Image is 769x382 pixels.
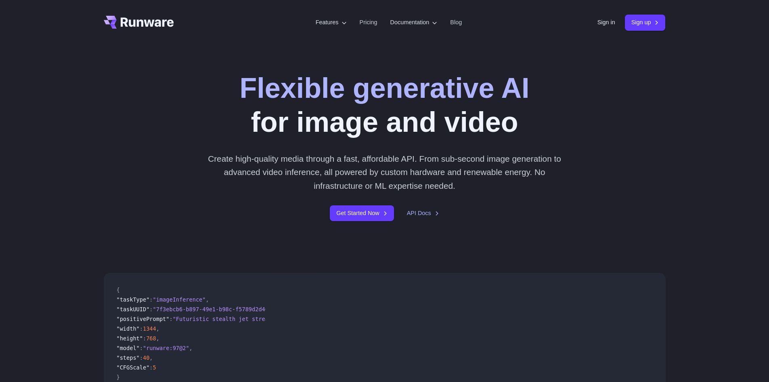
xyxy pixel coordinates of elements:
[143,335,146,342] span: :
[390,18,438,27] label: Documentation
[117,306,150,312] span: "taskUUID"
[143,325,156,332] span: 1344
[117,296,150,303] span: "taskType"
[169,316,172,322] span: :
[146,335,156,342] span: 768
[156,335,159,342] span: ,
[117,335,143,342] span: "height"
[104,16,174,29] a: Go to /
[625,15,666,30] a: Sign up
[597,18,615,27] a: Sign in
[153,364,156,371] span: 5
[140,345,143,351] span: :
[153,306,279,312] span: "7f3ebcb6-b897-49e1-b98c-f5789d2d40d7"
[140,325,143,332] span: :
[360,18,377,27] a: Pricing
[117,355,140,361] span: "steps"
[117,345,140,351] span: "model"
[117,287,120,293] span: {
[149,364,153,371] span: :
[239,71,529,139] h1: for image and video
[316,18,347,27] label: Features
[149,306,153,312] span: :
[205,152,564,192] p: Create high-quality media through a fast, affordable API. From sub-second image generation to adv...
[149,296,153,303] span: :
[173,316,474,322] span: "Futuristic stealth jet streaking through a neon-lit cityscape with glowing purple exhaust"
[156,325,159,332] span: ,
[205,296,209,303] span: ,
[239,72,529,104] strong: Flexible generative AI
[143,345,189,351] span: "runware:97@2"
[117,364,150,371] span: "CFGScale"
[407,209,439,218] a: API Docs
[330,205,394,221] a: Get Started Now
[149,355,153,361] span: ,
[450,18,462,27] a: Blog
[117,325,140,332] span: "width"
[153,296,206,303] span: "imageInference"
[189,345,193,351] span: ,
[140,355,143,361] span: :
[117,316,170,322] span: "positivePrompt"
[117,374,120,380] span: }
[143,355,149,361] span: 40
